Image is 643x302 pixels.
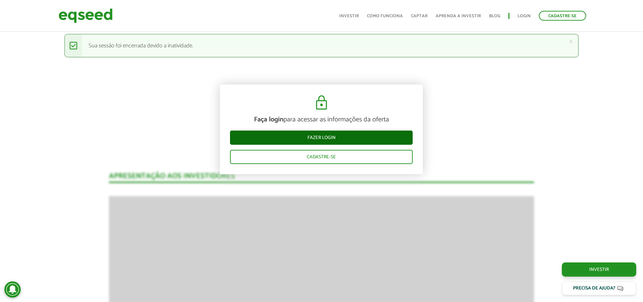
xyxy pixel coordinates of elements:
a: Fazer login [230,131,413,145]
img: EqSeed [59,7,113,25]
a: Cadastre-se [230,150,413,164]
a: Investir [562,262,636,277]
img: cadeado.svg [313,95,330,111]
a: Aprenda a investir [436,14,481,18]
div: Sua sessão foi encerrada devido a inatividade. [64,34,579,57]
a: Cadastre-se [539,11,586,21]
a: Blog [489,14,500,18]
a: Login [518,14,531,18]
p: para acessar as informações da oferta [230,116,413,124]
a: Como funciona [367,14,403,18]
strong: Faça login [254,114,283,125]
a: Captar [411,14,428,18]
a: Investir [339,14,359,18]
a: × [569,38,573,45]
